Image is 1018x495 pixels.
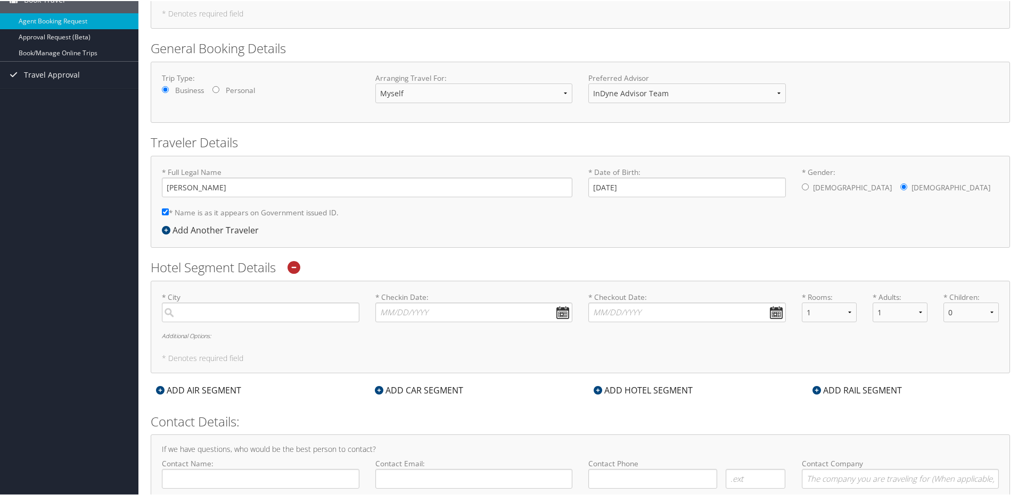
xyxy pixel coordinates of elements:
[943,291,998,301] label: * Children:
[588,72,786,82] label: Preferred Advisor
[151,38,1010,56] h2: General Booking Details
[588,177,786,196] input: * Date of Birth:
[588,383,698,396] div: ADD HOTEL SEGMENT
[375,457,573,488] label: Contact Email:
[162,9,999,16] h5: * Denotes required field
[375,72,573,82] label: Arranging Travel For:
[588,166,786,196] label: * Date of Birth:
[802,291,857,301] label: * Rooms:
[873,291,927,301] label: * Adults:
[588,301,786,321] input: * Checkout Date:
[588,457,786,468] label: Contact Phone
[162,202,339,221] label: * Name is as it appears on Government issued ID.
[226,84,255,95] label: Personal
[802,457,999,488] label: Contact Company
[162,468,359,488] input: Contact Name:
[813,177,892,197] label: [DEMOGRAPHIC_DATA]
[912,177,990,197] label: [DEMOGRAPHIC_DATA]
[162,207,169,214] input: * Name is as it appears on Government issued ID.
[151,257,1010,275] h2: Hotel Segment Details
[162,444,999,452] h4: If we have questions, who would be the best person to contact?
[175,84,204,95] label: Business
[900,182,907,189] input: * Gender:[DEMOGRAPHIC_DATA][DEMOGRAPHIC_DATA]
[151,412,1010,430] h2: Contact Details:
[375,301,573,321] input: * Checkin Date:
[162,177,572,196] input: * Full Legal Name
[588,291,786,321] label: * Checkout Date:
[151,383,247,396] div: ADD AIR SEGMENT
[162,457,359,488] label: Contact Name:
[802,166,999,198] label: * Gender:
[162,223,264,236] div: Add Another Traveler
[162,166,572,196] label: * Full Legal Name
[24,61,80,87] span: Travel Approval
[802,468,999,488] input: Contact Company
[162,72,359,82] label: Trip Type:
[162,291,359,321] label: * City
[375,291,573,321] label: * Checkin Date:
[807,383,907,396] div: ADD RAIL SEGMENT
[802,182,809,189] input: * Gender:[DEMOGRAPHIC_DATA][DEMOGRAPHIC_DATA]
[162,354,999,361] h5: * Denotes required field
[726,468,786,488] input: .ext
[151,132,1010,150] h2: Traveler Details
[370,383,469,396] div: ADD CAR SEGMENT
[162,332,999,338] h6: Additional Options:
[375,468,573,488] input: Contact Email:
